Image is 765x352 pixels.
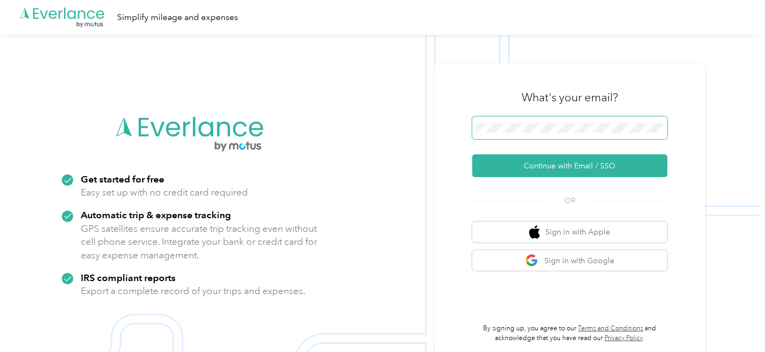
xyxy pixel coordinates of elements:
[117,11,238,24] div: Simplify mileage and expenses
[81,272,176,283] strong: IRS compliant reports
[81,209,231,220] strong: Automatic trip & expense tracking
[551,195,589,206] span: OR
[578,324,643,333] a: Terms and Conditions
[81,173,164,185] strong: Get started for free
[472,221,667,243] button: apple logoSign in with Apple
[472,154,667,177] button: Continue with Email / SSO
[81,222,318,262] p: GPS satellites ensure accurate trip tracking even without cell phone service. Integrate your bank...
[522,90,618,105] h3: What's your email?
[81,284,305,298] p: Export a complete record of your trips and expenses.
[472,324,667,343] p: By signing up, you agree to our and acknowledge that you have read our .
[529,225,540,239] img: apple logo
[605,334,643,342] a: Privacy Policy
[525,254,539,268] img: google logo
[81,186,248,199] p: Easy set up with no credit card required
[472,250,667,271] button: google logoSign in with Google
